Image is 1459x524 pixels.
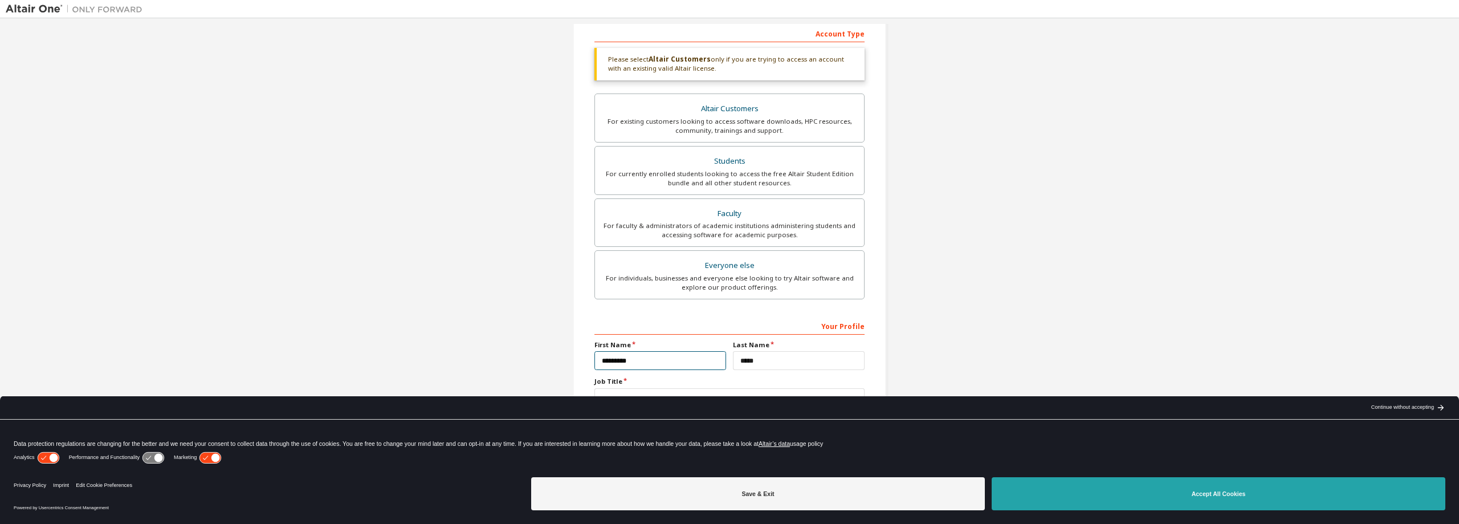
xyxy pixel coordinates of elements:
label: Last Name [733,340,865,350]
div: For individuals, businesses and everyone else looking to try Altair software and explore our prod... [602,274,857,292]
div: Your Profile [594,316,865,335]
label: Job Title [594,377,865,386]
div: For existing customers looking to access software downloads, HPC resources, community, trainings ... [602,117,857,135]
div: For currently enrolled students looking to access the free Altair Student Edition bundle and all ... [602,169,857,188]
label: First Name [594,340,726,350]
div: For faculty & administrators of academic institutions administering students and accessing softwa... [602,221,857,239]
div: Everyone else [602,258,857,274]
b: Altair Customers [649,54,711,64]
div: Students [602,153,857,169]
div: Account Type [594,24,865,42]
div: Faculty [602,206,857,222]
img: Altair One [6,3,148,15]
div: Please select only if you are trying to access an account with an existing valid Altair license. [594,48,865,80]
div: Altair Customers [602,101,857,117]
